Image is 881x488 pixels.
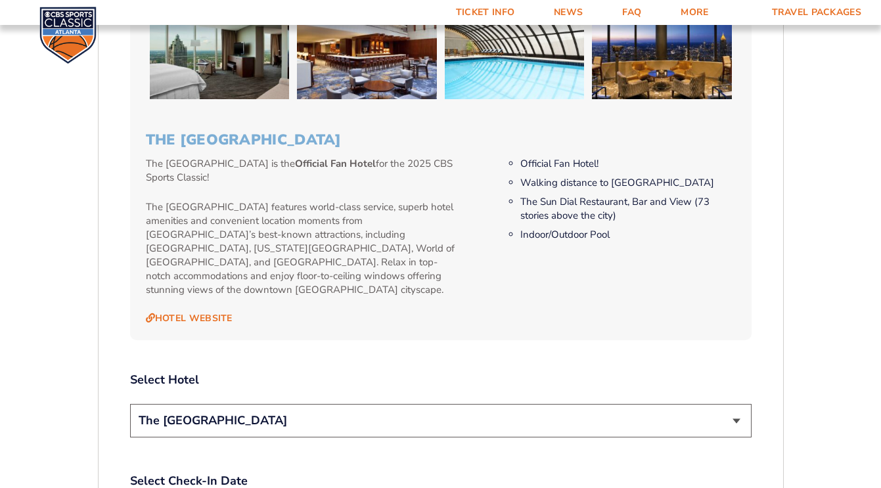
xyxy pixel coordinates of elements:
li: Official Fan Hotel! [520,157,735,171]
img: The Westin Peachtree Plaza Atlanta [445,1,585,99]
strong: Official Fan Hotel [295,157,376,170]
p: The [GEOGRAPHIC_DATA] is the for the 2025 CBS Sports Classic! [146,157,461,185]
label: Select Hotel [130,372,752,388]
li: Indoor/Outdoor Pool [520,228,735,242]
a: Hotel Website [146,313,233,324]
li: Walking distance to [GEOGRAPHIC_DATA] [520,176,735,190]
h3: The [GEOGRAPHIC_DATA] [146,131,736,148]
p: The [GEOGRAPHIC_DATA] features world-class service, superb hotel amenities and convenient locatio... [146,200,461,297]
img: The Westin Peachtree Plaza Atlanta [150,1,290,99]
img: The Westin Peachtree Plaza Atlanta [297,1,437,99]
li: The Sun Dial Restaurant, Bar and View (73 stories above the city) [520,195,735,223]
img: CBS Sports Classic [39,7,97,64]
img: The Westin Peachtree Plaza Atlanta [592,1,732,99]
